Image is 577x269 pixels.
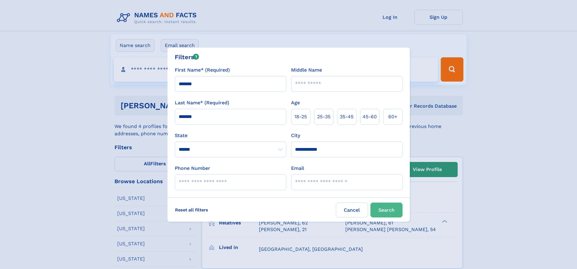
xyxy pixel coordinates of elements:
button: Search [370,203,403,217]
span: 18‑25 [294,113,307,120]
label: Last Name* (Required) [175,99,229,106]
span: 25‑35 [317,113,330,120]
label: Phone Number [175,165,210,172]
span: 60+ [388,113,397,120]
label: Middle Name [291,66,322,74]
label: Reset all filters [171,203,212,217]
div: Filters [175,52,199,62]
label: First Name* (Required) [175,66,230,74]
label: Email [291,165,304,172]
span: 35‑45 [340,113,353,120]
span: 45‑60 [363,113,377,120]
label: State [175,132,286,139]
label: City [291,132,300,139]
label: Cancel [336,203,368,217]
label: Age [291,99,300,106]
